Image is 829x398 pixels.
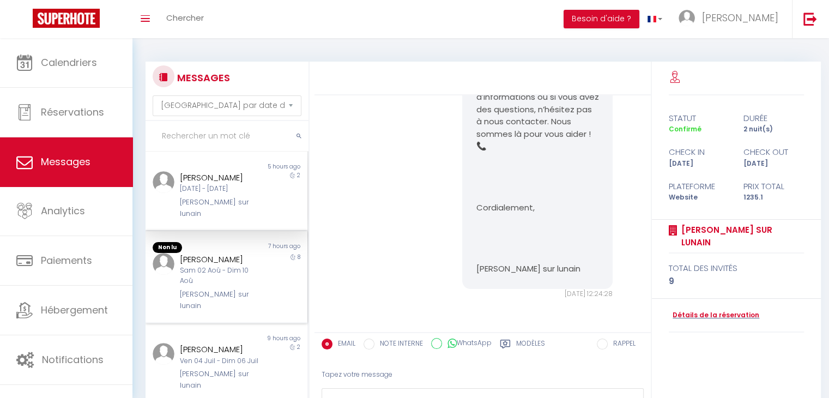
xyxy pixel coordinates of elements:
[153,253,174,275] img: ...
[180,266,260,286] div: Sam 02 Aoû - Dim 10 Aoû
[702,11,778,25] span: [PERSON_NAME]
[374,339,423,351] label: NOTE INTERNE
[476,263,599,275] p: [PERSON_NAME] sur lunain
[516,339,545,352] label: Modèles
[669,275,804,288] div: 9
[153,171,174,193] img: ...
[297,343,300,351] span: 2
[679,10,695,26] img: ...
[180,253,260,266] div: [PERSON_NAME]
[564,10,639,28] button: Besoin d'aide ?
[153,242,182,253] span: Non lu
[180,369,260,391] div: [PERSON_NAME] sur lunain
[33,9,100,28] img: Super Booking
[226,162,307,171] div: 5 hours ago
[41,303,108,317] span: Hébergement
[153,343,174,365] img: ...
[332,339,355,351] label: EMAIL
[180,289,260,311] div: [PERSON_NAME] sur lunain
[662,192,736,203] div: Website
[608,339,636,351] label: RAPPEL
[736,112,811,125] div: durée
[662,159,736,169] div: [DATE]
[180,343,260,356] div: [PERSON_NAME]
[41,56,97,69] span: Calendriers
[662,180,736,193] div: Plateforme
[476,79,599,153] p: Si vous avez besoin de plus d’informations ou si vous avez des questions, n’hésitez pas à nous co...
[180,197,260,219] div: [PERSON_NAME] sur lunain
[9,4,41,37] button: Ouvrir le widget de chat LiveChat
[669,310,759,321] a: Détails de la réservation
[146,121,308,152] input: Rechercher un mot clé
[736,180,811,193] div: Prix total
[166,12,204,23] span: Chercher
[180,171,260,184] div: [PERSON_NAME]
[298,253,300,261] span: 8
[41,105,104,119] span: Réservations
[174,65,230,90] h3: MESSAGES
[662,112,736,125] div: statut
[442,338,492,350] label: WhatsApp
[736,192,811,203] div: 1235.1
[42,353,104,366] span: Notifications
[736,159,811,169] div: [DATE]
[669,262,804,275] div: total des invités
[180,184,260,194] div: [DATE] - [DATE]
[783,349,821,390] iframe: Chat
[662,146,736,159] div: check in
[226,334,307,343] div: 9 hours ago
[462,289,613,299] div: [DATE] 12:24:28
[677,224,804,249] a: [PERSON_NAME] sur lunain
[736,146,811,159] div: check out
[803,12,817,26] img: logout
[41,254,92,267] span: Paiements
[41,204,85,218] span: Analytics
[41,155,90,168] span: Messages
[297,171,300,179] span: 2
[476,202,599,214] p: Cordialement,
[322,361,644,388] div: Tapez votre message
[669,124,701,134] span: Confirmé
[226,242,307,253] div: 7 hours ago
[736,124,811,135] div: 2 nuit(s)
[180,356,260,366] div: Ven 04 Juil - Dim 06 Juil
